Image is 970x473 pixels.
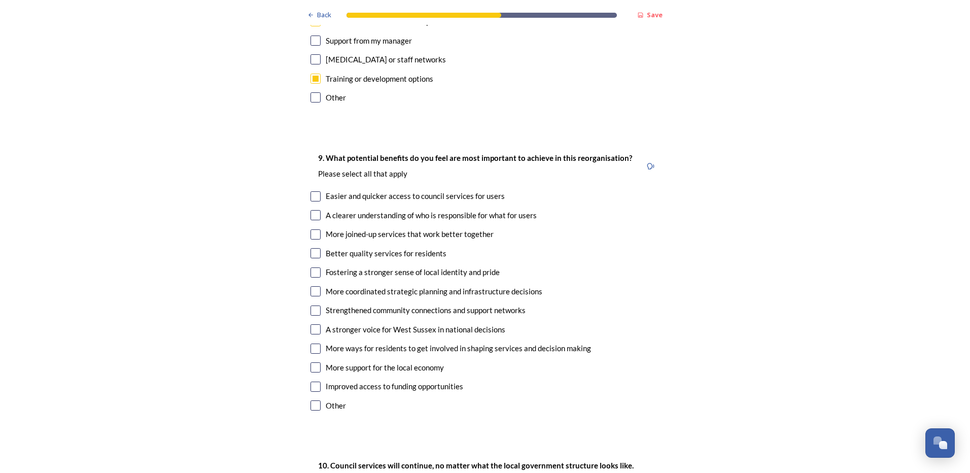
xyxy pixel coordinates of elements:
[326,210,537,221] div: A clearer understanding of who is responsible for what for users
[318,153,632,162] strong: 9. What potential benefits do you feel are most important to achieve in this reorganisation?
[326,73,433,85] div: Training or development options
[326,286,542,297] div: More coordinated strategic planning and infrastructure decisions
[326,381,463,392] div: Improved access to funding opportunities
[326,362,444,374] div: More support for the local economy
[317,10,331,20] span: Back
[326,305,526,316] div: Strengthened community connections and support networks
[326,266,500,278] div: Fostering a stronger sense of local identity and pride
[326,343,591,354] div: More ways for residents to get involved in shaping services and decision making
[326,190,505,202] div: Easier and quicker access to council services for users
[326,228,494,240] div: More joined-up services that work better together
[925,428,955,458] button: Open Chat
[326,248,446,259] div: Better quality services for residents
[318,168,632,179] p: Please select all that apply
[326,92,346,104] div: Other
[326,324,505,335] div: A stronger voice for West Sussex in national decisions
[647,10,663,19] strong: Save
[326,400,346,412] div: Other
[326,35,412,47] div: Support from my manager
[326,54,446,65] div: [MEDICAL_DATA] or staff networks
